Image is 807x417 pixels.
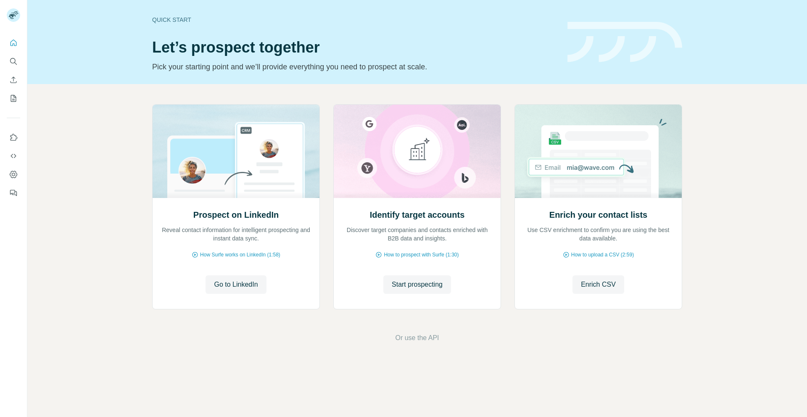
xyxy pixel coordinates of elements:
button: Dashboard [7,167,20,182]
button: Search [7,54,20,69]
h2: Prospect on LinkedIn [193,209,279,221]
button: Use Surfe on LinkedIn [7,130,20,145]
img: banner [567,22,682,63]
button: Start prospecting [383,275,451,294]
p: Pick your starting point and we’ll provide everything you need to prospect at scale. [152,61,557,73]
h2: Identify target accounts [370,209,465,221]
button: Go to LinkedIn [206,275,266,294]
h2: Enrich your contact lists [549,209,647,221]
span: How to upload a CSV (2:59) [571,251,634,259]
h1: Let’s prospect together [152,39,557,56]
span: Start prospecting [392,280,443,290]
img: Identify target accounts [333,105,501,198]
span: Go to LinkedIn [214,280,258,290]
img: Enrich your contact lists [514,105,682,198]
button: Use Surfe API [7,148,20,164]
p: Discover target companies and contacts enriched with B2B data and insights. [342,226,492,243]
button: My lists [7,91,20,106]
button: Quick start [7,35,20,50]
p: Reveal contact information for intelligent prospecting and instant data sync. [161,226,311,243]
button: Or use the API [395,333,439,343]
span: How Surfe works on LinkedIn (1:58) [200,251,280,259]
span: Enrich CSV [581,280,616,290]
span: How to prospect with Surfe (1:30) [384,251,459,259]
div: Quick start [152,16,557,24]
p: Use CSV enrichment to confirm you are using the best data available. [523,226,673,243]
button: Feedback [7,185,20,201]
img: Prospect on LinkedIn [152,105,320,198]
button: Enrich CSV [572,275,624,294]
button: Enrich CSV [7,72,20,87]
